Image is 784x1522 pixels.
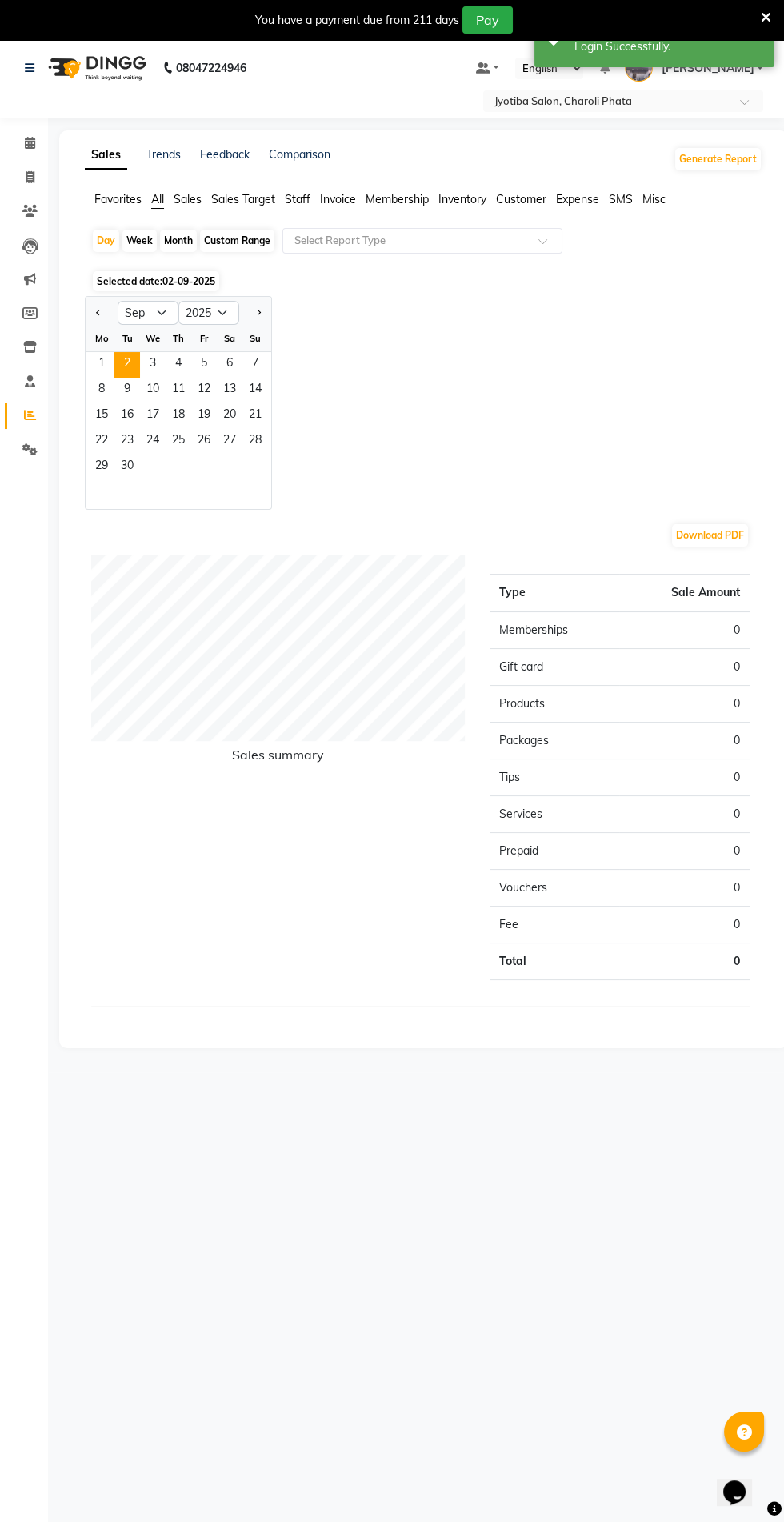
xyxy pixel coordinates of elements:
[625,54,653,82] img: Amol
[89,378,114,403] div: Monday, September 8, 2025
[191,352,217,378] div: Friday, September 5, 2025
[619,759,750,796] td: 0
[114,378,140,403] span: 9
[242,352,268,378] span: 7
[490,943,620,980] td: Total
[191,352,217,378] span: 5
[93,230,119,252] div: Day
[114,378,140,403] div: Tuesday, September 9, 2025
[490,723,620,759] td: Packages
[140,403,166,429] div: Wednesday, September 17, 2025
[89,455,114,480] span: 29
[217,378,242,403] span: 13
[242,326,268,351] div: Su
[140,378,166,403] span: 10
[166,403,191,429] span: 18
[609,192,633,206] span: SMS
[619,649,750,686] td: 0
[178,301,239,325] select: Select year
[166,378,191,403] span: 11
[217,429,242,455] span: 27
[490,833,620,870] td: Prepaid
[140,326,166,351] div: We
[162,275,215,287] span: 02-09-2025
[85,141,127,170] a: Sales
[285,192,310,206] span: Staff
[92,300,105,326] button: Previous month
[200,230,274,252] div: Custom Range
[672,524,748,547] button: Download PDF
[556,192,599,206] span: Expense
[619,575,750,612] th: Sale Amount
[200,147,250,162] a: Feedback
[490,686,620,723] td: Products
[255,12,459,29] div: You have a payment due from 211 days
[242,378,268,403] div: Sunday, September 14, 2025
[114,352,140,378] div: Tuesday, September 2, 2025
[114,429,140,455] div: Tuesday, September 23, 2025
[191,429,217,455] span: 26
[217,403,242,429] div: Saturday, September 20, 2025
[166,352,191,378] div: Thursday, September 4, 2025
[462,6,513,34] button: Pay
[93,271,219,291] span: Selected date:
[191,403,217,429] span: 19
[191,403,217,429] div: Friday, September 19, 2025
[642,192,666,206] span: Misc
[619,907,750,943] td: 0
[438,192,486,206] span: Inventory
[490,907,620,943] td: Fee
[242,352,268,378] div: Sunday, September 7, 2025
[242,378,268,403] span: 14
[160,230,197,252] div: Month
[166,378,191,403] div: Thursday, September 11, 2025
[94,192,142,206] span: Favorites
[89,429,114,455] div: Monday, September 22, 2025
[114,455,140,480] span: 30
[242,429,268,455] div: Sunday, September 28, 2025
[151,192,164,206] span: All
[252,300,265,326] button: Next month
[191,378,217,403] div: Friday, September 12, 2025
[114,352,140,378] span: 2
[619,870,750,907] td: 0
[89,352,114,378] div: Monday, September 1, 2025
[140,403,166,429] span: 17
[140,429,166,455] div: Wednesday, September 24, 2025
[619,943,750,980] td: 0
[166,403,191,429] div: Thursday, September 18, 2025
[89,403,114,429] div: Monday, September 15, 2025
[490,870,620,907] td: Vouchers
[217,326,242,351] div: Sa
[619,796,750,833] td: 0
[89,378,114,403] span: 8
[490,611,620,649] td: Memberships
[89,352,114,378] span: 1
[89,455,114,480] div: Monday, September 29, 2025
[174,192,202,206] span: Sales
[166,429,191,455] span: 25
[140,352,166,378] div: Wednesday, September 3, 2025
[166,429,191,455] div: Thursday, September 25, 2025
[619,833,750,870] td: 0
[242,403,268,429] span: 21
[41,46,150,90] img: logo
[619,723,750,759] td: 0
[217,352,242,378] div: Saturday, September 6, 2025
[217,403,242,429] span: 20
[191,378,217,403] span: 12
[122,230,157,252] div: Week
[242,429,268,455] span: 28
[619,686,750,723] td: 0
[146,147,181,162] a: Trends
[140,429,166,455] span: 24
[242,403,268,429] div: Sunday, September 21, 2025
[619,611,750,649] td: 0
[89,403,114,429] span: 15
[717,1458,768,1506] iframe: chat widget
[490,796,620,833] td: Services
[574,38,762,55] div: Login Successfully.
[166,352,191,378] span: 4
[490,575,620,612] th: Type
[366,192,429,206] span: Membership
